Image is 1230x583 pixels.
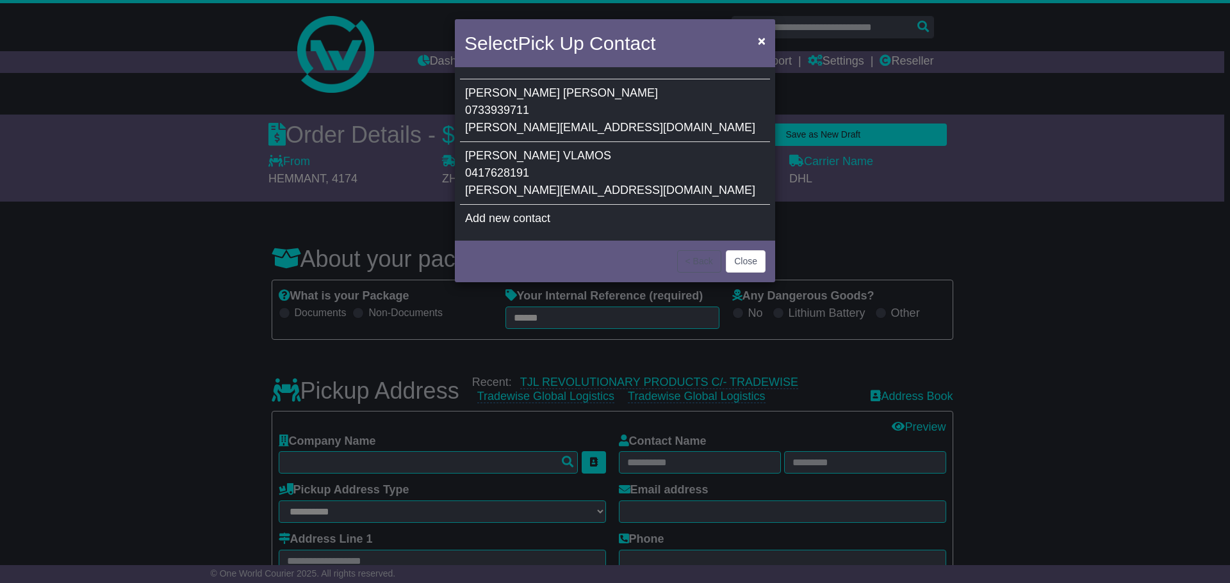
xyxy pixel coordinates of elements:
[751,28,772,54] button: Close
[518,33,584,54] span: Pick Up
[677,250,721,273] button: < Back
[465,121,755,134] span: [PERSON_NAME][EMAIL_ADDRESS][DOMAIN_NAME]
[726,250,766,273] button: Close
[589,33,655,54] span: Contact
[758,33,766,48] span: ×
[465,212,550,225] span: Add new contact
[563,149,611,162] span: VLAMOS
[465,104,529,116] span: 0733939711
[465,184,755,196] span: [PERSON_NAME][EMAIL_ADDRESS][DOMAIN_NAME]
[464,29,655,58] h4: Select
[465,166,529,179] span: 0417628191
[563,86,658,99] span: [PERSON_NAME]
[465,86,560,99] span: [PERSON_NAME]
[465,149,560,162] span: [PERSON_NAME]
